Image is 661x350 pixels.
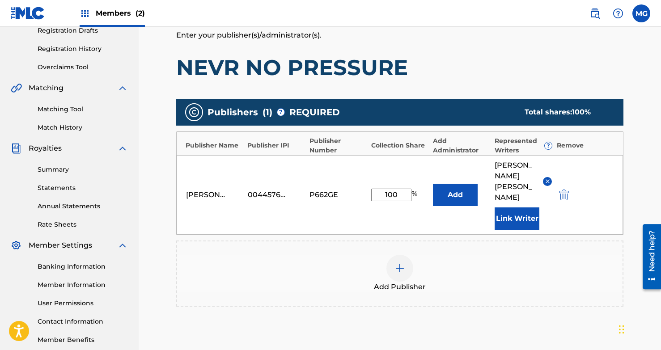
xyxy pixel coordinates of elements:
span: Matching [29,83,64,93]
img: remove-from-list-button [544,178,551,185]
a: Match History [38,123,128,132]
div: Drag [619,316,624,343]
a: Member Information [38,280,128,290]
a: Summary [38,165,128,174]
a: Registration Drafts [38,26,128,35]
a: Statements [38,183,128,193]
a: Public Search [586,4,604,22]
img: expand [117,143,128,154]
div: Collection Share [371,141,428,150]
img: help [613,8,623,19]
span: ( 1 ) [263,105,272,119]
div: Publisher Name [186,141,243,150]
button: Add [433,184,478,206]
img: add [394,263,405,274]
div: Publisher IPI [247,141,305,150]
img: Matching [11,83,22,93]
span: Royalties [29,143,62,154]
a: Member Benefits [38,335,128,345]
div: Remove [557,141,614,150]
span: Member Settings [29,240,92,251]
span: Add Publisher [374,282,426,292]
a: Contact Information [38,317,128,326]
a: User Permissions [38,299,128,308]
span: % [411,189,419,201]
span: 100 % [572,108,591,116]
div: Add Administrator [433,136,490,155]
img: expand [117,83,128,93]
span: Publishers [208,105,258,119]
a: Annual Statements [38,202,128,211]
img: expand [117,240,128,251]
img: search [589,8,600,19]
span: ? [277,109,284,116]
span: ? [545,142,552,149]
img: Member Settings [11,240,21,251]
a: Banking Information [38,262,128,271]
a: Overclaims Tool [38,63,128,72]
div: Total shares: [525,107,606,118]
div: Help [609,4,627,22]
a: Rate Sheets [38,220,128,229]
h1: NEVR NO PRESSURE [176,54,623,81]
iframe: Chat Widget [616,307,661,350]
img: Top Rightsholders [80,8,90,19]
p: Enter your publisher(s)/administrator(s). [176,30,623,41]
img: 12a2ab48e56ec057fbd8.svg [559,190,569,200]
img: Royalties [11,143,21,154]
span: [PERSON_NAME] [PERSON_NAME] [495,160,536,203]
a: Matching Tool [38,105,128,114]
div: Represented Writers [495,136,552,155]
button: Link Writer [495,207,539,230]
iframe: Resource Center [636,219,661,295]
span: REQUIRED [289,105,340,119]
a: Registration History [38,44,128,54]
span: Members [96,8,145,18]
div: Publisher Number [309,136,367,155]
span: (2) [136,9,145,17]
div: User Menu [632,4,650,22]
img: publishers [189,107,199,118]
img: MLC Logo [11,7,45,20]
